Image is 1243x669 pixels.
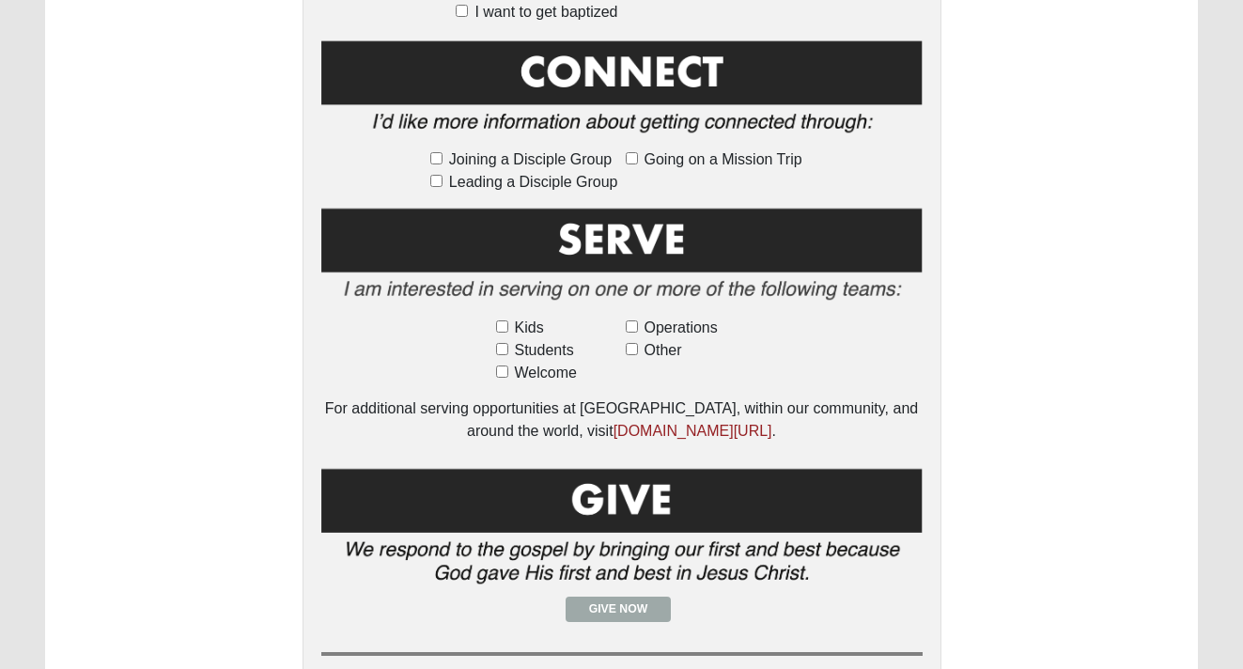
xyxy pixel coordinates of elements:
[449,171,618,194] span: Leading a Disciple Group
[645,339,682,362] span: Other
[496,366,508,378] input: Welcome
[496,320,508,333] input: Kids
[566,597,672,622] a: Give Now
[456,5,468,17] input: I want to get baptized
[515,339,574,362] span: Students
[474,1,617,23] span: I want to get baptized
[515,317,544,339] span: Kids
[515,362,577,384] span: Welcome
[321,37,923,146] img: Connect.png
[645,317,718,339] span: Operations
[449,148,612,171] span: Joining a Disciple Group
[626,320,638,333] input: Operations
[430,175,443,187] input: Leading a Disciple Group
[626,152,638,164] input: Going on a Mission Trip
[321,465,923,597] img: Give.png
[321,205,923,313] img: Serve2.png
[614,423,772,439] a: [DOMAIN_NAME][URL]
[626,343,638,355] input: Other
[645,148,802,171] span: Going on a Mission Trip
[430,152,443,164] input: Joining a Disciple Group
[321,397,923,443] div: For additional serving opportunities at [GEOGRAPHIC_DATA], within our community, and around the w...
[496,343,508,355] input: Students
